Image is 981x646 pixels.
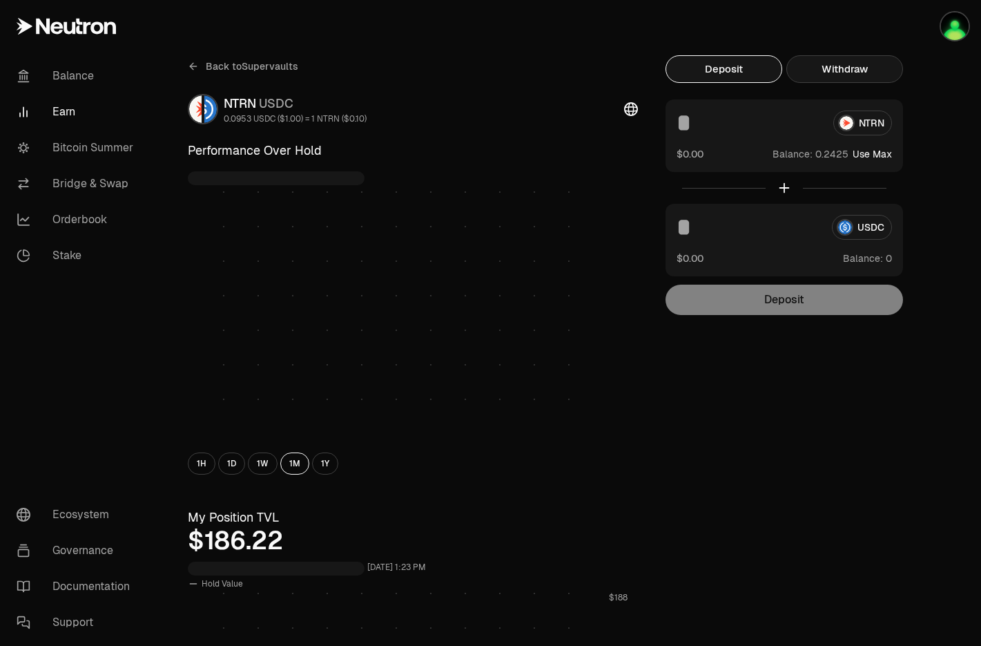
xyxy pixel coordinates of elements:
[6,94,149,130] a: Earn
[6,569,149,605] a: Documentation
[206,59,298,73] span: Back to Supervaults
[609,592,628,603] tspan: $188
[853,147,892,161] button: Use Max
[6,58,149,94] a: Balance
[218,453,245,475] button: 1D
[189,95,202,123] img: NTRN Logo
[941,12,969,40] img: kkr
[6,166,149,202] a: Bridge & Swap
[6,605,149,640] a: Support
[224,94,367,113] div: NTRN
[204,95,217,123] img: USDC Logo
[6,202,149,238] a: Orderbook
[188,141,638,160] h3: Performance Over Hold
[188,508,638,527] h3: My Position TVL
[224,113,367,124] div: 0.0953 USDC ($1.00) = 1 NTRN ($0.10)
[6,533,149,569] a: Governance
[188,453,215,475] button: 1H
[188,527,638,555] div: $186.22
[202,578,243,589] span: Hold Value
[280,453,309,475] button: 1M
[312,453,338,475] button: 1Y
[188,55,298,77] a: Back toSupervaults
[773,147,813,161] span: Balance:
[786,55,903,83] button: Withdraw
[677,251,703,265] button: $0.00
[666,55,782,83] button: Deposit
[367,560,426,576] div: [DATE] 1:23 PM
[6,238,149,274] a: Stake
[677,146,703,161] button: $0.00
[248,453,278,475] button: 1W
[259,95,293,111] span: USDC
[6,130,149,166] a: Bitcoin Summer
[6,497,149,533] a: Ecosystem
[843,251,883,265] span: Balance:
